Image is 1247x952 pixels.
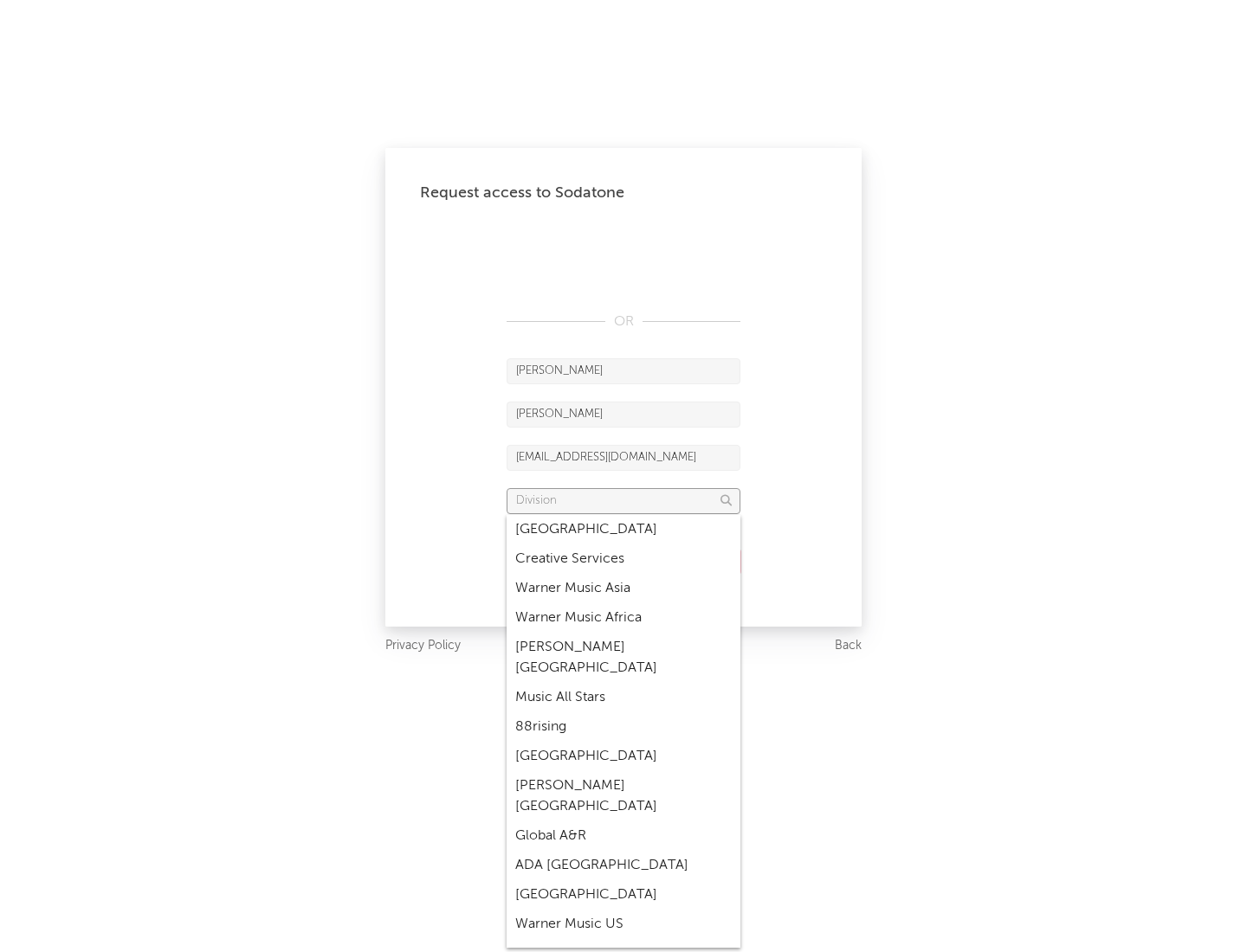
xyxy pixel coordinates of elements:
[507,821,740,851] div: Global A&R
[507,574,740,603] div: Warner Music Asia
[420,183,827,203] div: Request access to Sodatone
[385,635,461,657] a: Privacy Policy
[507,445,740,471] input: Email
[507,488,740,514] input: Division
[507,603,740,633] div: Warner Music Africa
[507,358,740,384] input: First Name
[835,635,862,657] a: Back
[507,880,740,910] div: [GEOGRAPHIC_DATA]
[507,712,740,742] div: 88rising
[507,515,740,544] div: [GEOGRAPHIC_DATA]
[507,910,740,939] div: Warner Music US
[507,312,740,332] div: OR
[507,683,740,712] div: Music All Stars
[507,633,740,683] div: [PERSON_NAME] [GEOGRAPHIC_DATA]
[507,771,740,821] div: [PERSON_NAME] [GEOGRAPHIC_DATA]
[507,742,740,771] div: [GEOGRAPHIC_DATA]
[507,851,740,880] div: ADA [GEOGRAPHIC_DATA]
[507,544,740,574] div: Creative Services
[507,402,740,428] input: Last Name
